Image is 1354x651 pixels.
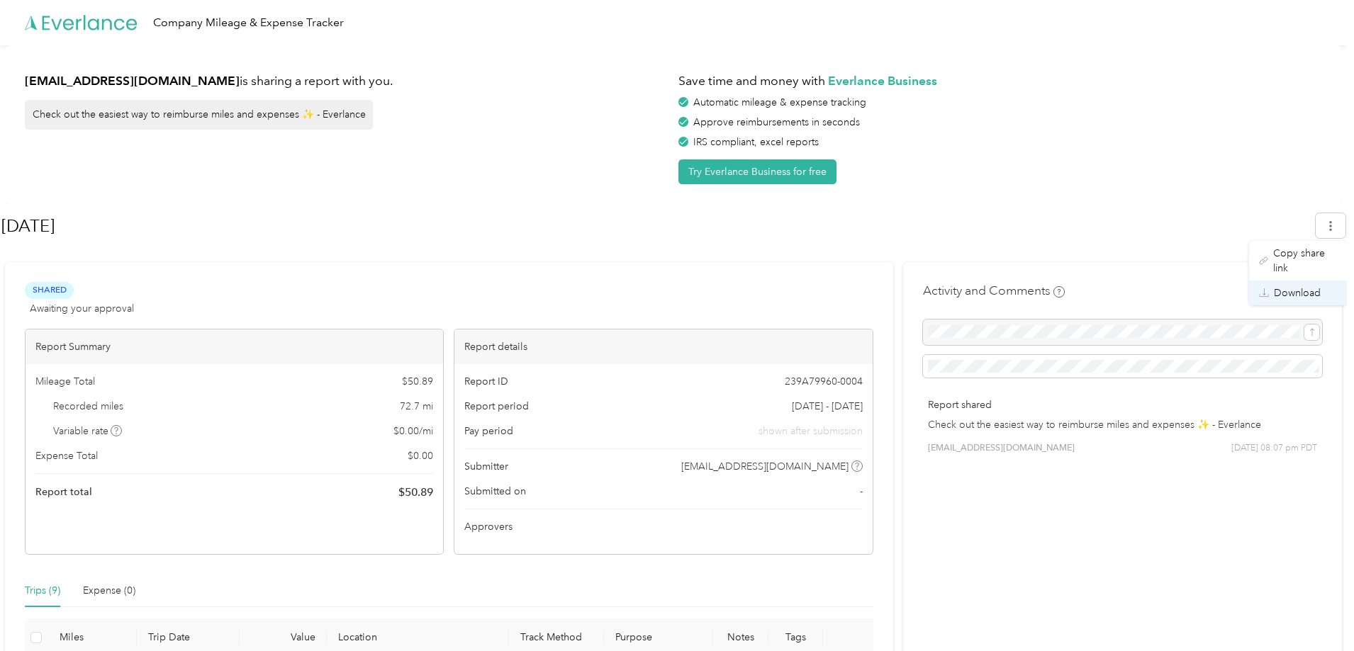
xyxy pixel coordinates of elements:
[53,399,123,414] span: Recorded miles
[35,485,92,499] span: Report total
[35,448,98,463] span: Expense Total
[454,329,872,364] div: Report details
[928,417,1317,432] p: Check out the easiest way to reimburse miles and expenses ✨ - Everlance
[1273,246,1337,276] span: Copy share link
[26,329,443,364] div: Report Summary
[25,100,373,130] div: Check out the easiest way to reimburse miles and expenses ✨ - Everlance
[393,424,433,438] span: $ 0.00 / mi
[25,73,240,88] strong: [EMAIL_ADDRESS][DOMAIN_NAME]
[464,399,529,414] span: Report period
[83,583,135,599] div: Expense (0)
[681,459,849,474] span: [EMAIL_ADDRESS][DOMAIN_NAME]
[678,159,837,184] button: Try Everlance Business for free
[928,397,1317,412] p: Report shared
[928,442,1075,455] span: [EMAIL_ADDRESS][DOMAIN_NAME]
[464,424,513,438] span: Pay period
[408,448,433,463] span: $ 0.00
[1,209,1306,243] h1: August 2025
[402,374,433,389] span: $ 50.89
[464,484,526,499] span: Submitted on
[1231,442,1317,455] span: [DATE] 08:07 pm PDT
[464,519,513,534] span: Approvers
[759,424,863,438] span: shown after submission
[25,583,60,599] div: Trips (9)
[785,374,863,389] span: 239A79960-0004
[678,72,1322,90] h1: Save time and money with
[400,399,433,414] span: 72.7 mi
[693,116,860,128] span: Approve reimbursements in seconds
[35,374,95,389] span: Mileage Total
[860,484,863,499] span: -
[153,14,344,32] div: Company Mileage & Expense Tracker
[464,459,508,474] span: Submitter
[53,424,123,438] span: Variable rate
[792,399,863,414] span: [DATE] - [DATE]
[25,282,74,298] span: Shared
[398,484,433,501] span: $ 50.89
[693,136,819,148] span: IRS compliant, excel reports
[25,72,668,90] h1: is sharing a report with you.
[464,374,508,389] span: Report ID
[1274,285,1321,300] span: Download
[30,301,134,316] span: Awaiting your approval
[923,282,1065,300] h4: Activity and Comments
[693,96,866,108] span: Automatic mileage & expense tracking
[828,73,937,88] strong: Everlance Business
